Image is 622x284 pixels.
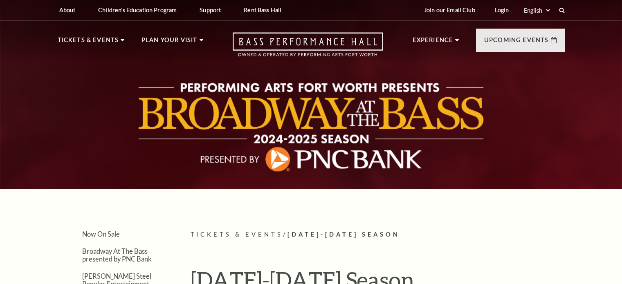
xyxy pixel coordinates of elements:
[141,35,198,50] p: Plan Your Visit
[484,35,549,50] p: Upcoming Events
[522,7,551,14] select: Select:
[191,231,283,238] span: Tickets & Events
[98,7,177,13] p: Children's Education Program
[58,35,119,50] p: Tickets & Events
[413,35,454,50] p: Experience
[82,247,152,263] a: Broadway At The Bass presented by PNC Bank
[287,231,400,238] span: [DATE]-[DATE] Season
[59,7,76,13] p: About
[200,7,221,13] p: Support
[191,230,565,240] p: /
[82,230,120,238] a: Now On Sale
[244,7,281,13] p: Rent Bass Hall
